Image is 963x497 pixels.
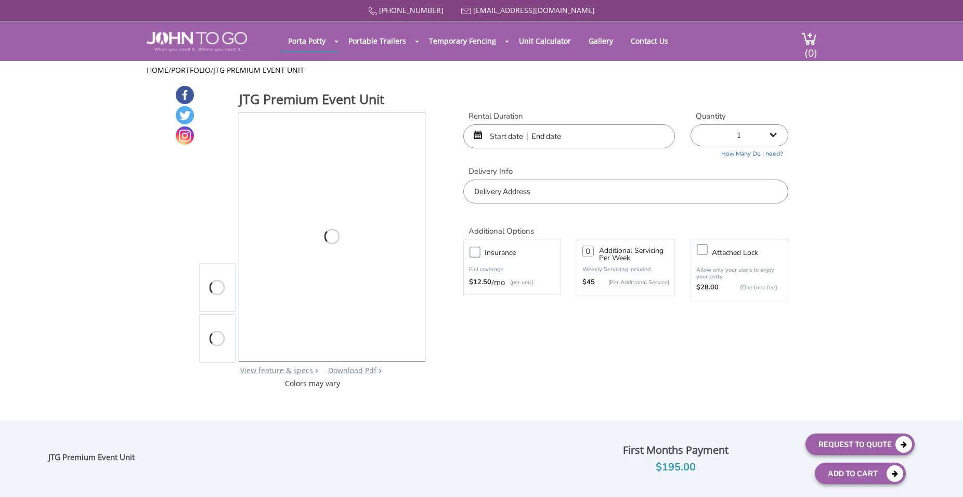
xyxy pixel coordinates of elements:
[553,441,798,459] div: First Months Payment
[280,31,333,51] a: Porta Potty
[463,166,788,177] label: Delivery Info
[147,65,817,75] ul: / /
[171,65,211,75] a: Portfolio
[463,111,675,122] label: Rental Duration
[804,37,817,60] span: (0)
[213,65,304,75] a: JTG Premium Event Unit
[473,5,595,15] a: [EMAIL_ADDRESS][DOMAIN_NAME]
[469,264,555,275] p: Full coverage
[505,277,533,288] p: (per unit)
[199,378,426,389] div: Colors may vary
[176,126,194,145] a: Instagram
[724,283,777,293] p: {One time fee}
[582,265,669,273] p: Weekly Servicing Included
[511,31,579,51] a: Unit Calculator
[582,246,594,257] input: 0
[240,365,313,375] a: View feature & specs
[691,111,788,122] label: Quantity
[341,31,414,51] a: Portable Trailers
[328,365,376,375] a: Download Pdf
[691,146,788,158] a: How Many Do I need?
[801,32,817,46] img: cart a
[469,277,491,288] strong: $12.50
[921,455,963,497] button: Live Chat
[176,106,194,124] a: Twitter
[815,463,906,484] button: Add To Cart
[463,124,675,148] input: Start date | End date
[696,283,719,293] strong: $28.00
[485,246,566,259] h3: Insurance
[379,368,382,373] img: chevron.png
[421,31,504,51] a: Temporary Fencing
[147,32,247,52] img: JOHN to go
[463,214,788,236] h2: Additional Options
[176,86,194,104] a: Facebook
[147,65,168,75] a: Home
[379,5,444,15] a: [PHONE_NUMBER]
[623,31,676,51] a: Contact Us
[461,8,471,15] img: Mail
[696,266,783,280] p: Allow only your users to enjoy your potty.
[805,434,915,455] button: Request To Quote
[368,7,377,16] img: Call
[463,180,788,203] input: Delivery Address
[582,277,595,288] strong: $45
[599,247,669,262] h3: Additional Servicing Per Week
[595,278,669,286] p: (Per Additional Service)
[469,277,555,288] div: /mo
[712,246,793,259] h3: Attached lock
[239,90,426,111] h1: JTG Premium Event Unit
[581,31,621,51] a: Gallery
[553,459,798,476] div: $195.00
[315,368,318,373] img: right arrow icon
